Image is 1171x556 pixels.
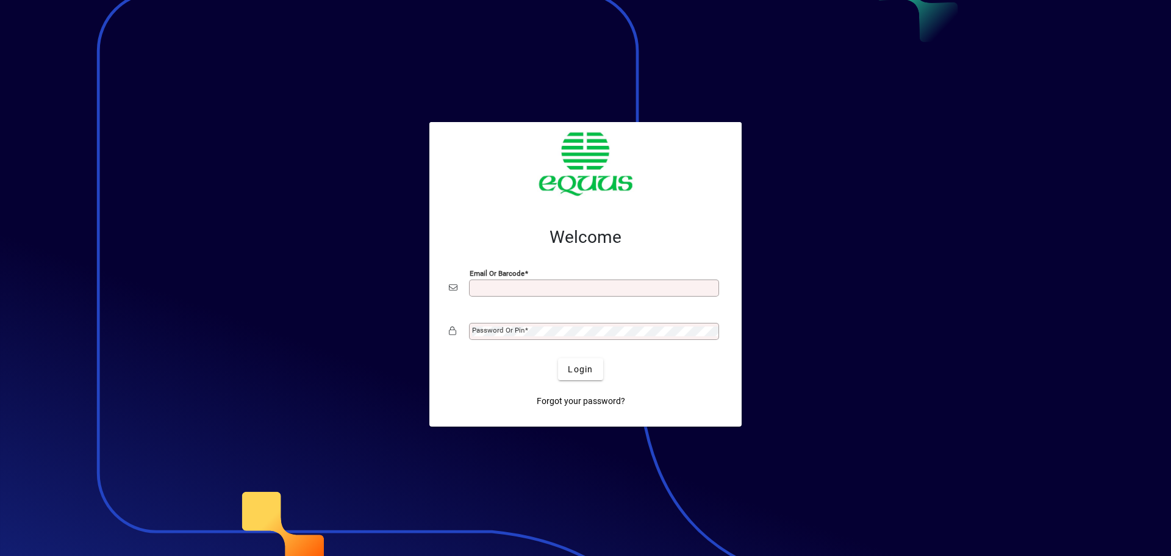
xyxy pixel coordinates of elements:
mat-label: Email or Barcode [470,269,525,278]
mat-label: Password or Pin [472,326,525,334]
h2: Welcome [449,227,722,248]
button: Login [558,358,603,380]
a: Forgot your password? [532,390,630,412]
span: Login [568,363,593,376]
span: Forgot your password? [537,395,625,408]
